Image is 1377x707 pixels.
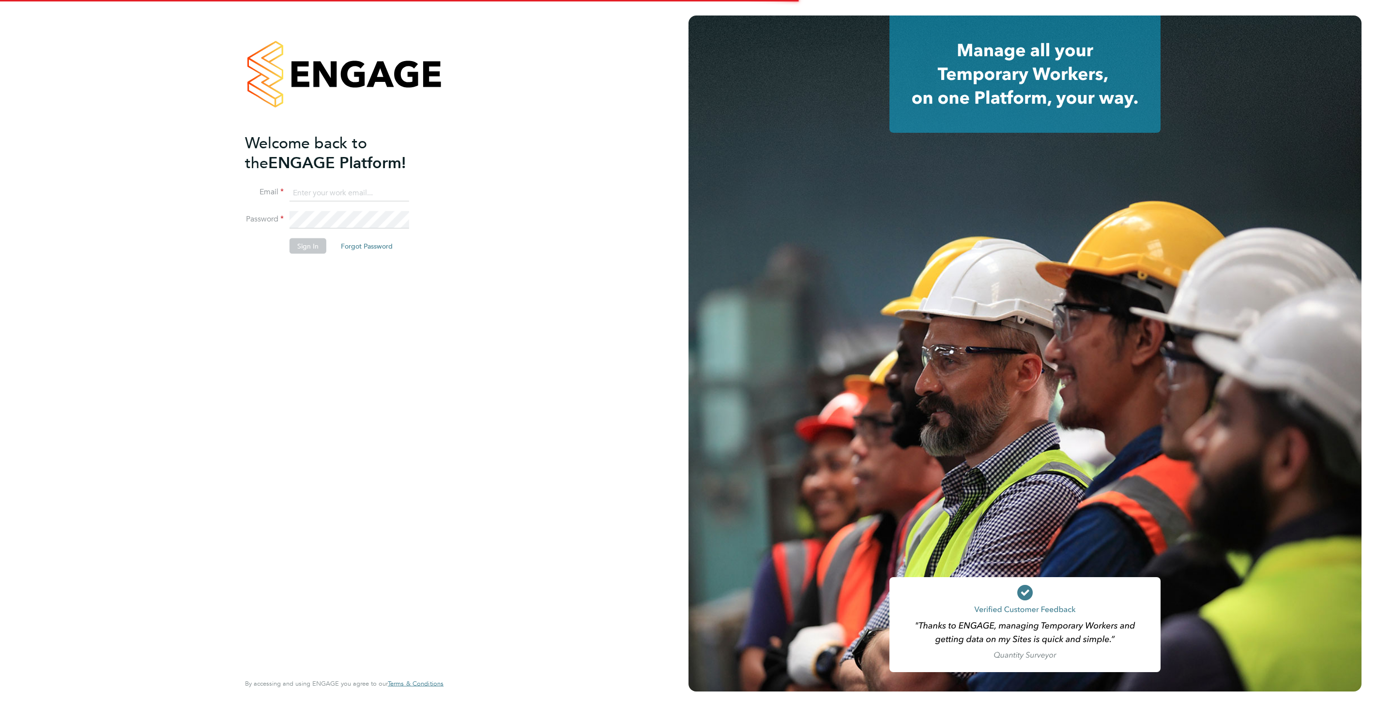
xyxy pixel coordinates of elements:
h2: ENGAGE Platform! [245,133,434,173]
label: Password [245,214,284,224]
label: Email [245,187,284,197]
span: By accessing and using ENGAGE you agree to our [245,679,444,688]
button: Sign In [290,238,326,254]
input: Enter your work email... [290,184,409,202]
span: Welcome back to the [245,133,367,172]
button: Forgot Password [333,238,400,254]
a: Terms & Conditions [388,680,444,688]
